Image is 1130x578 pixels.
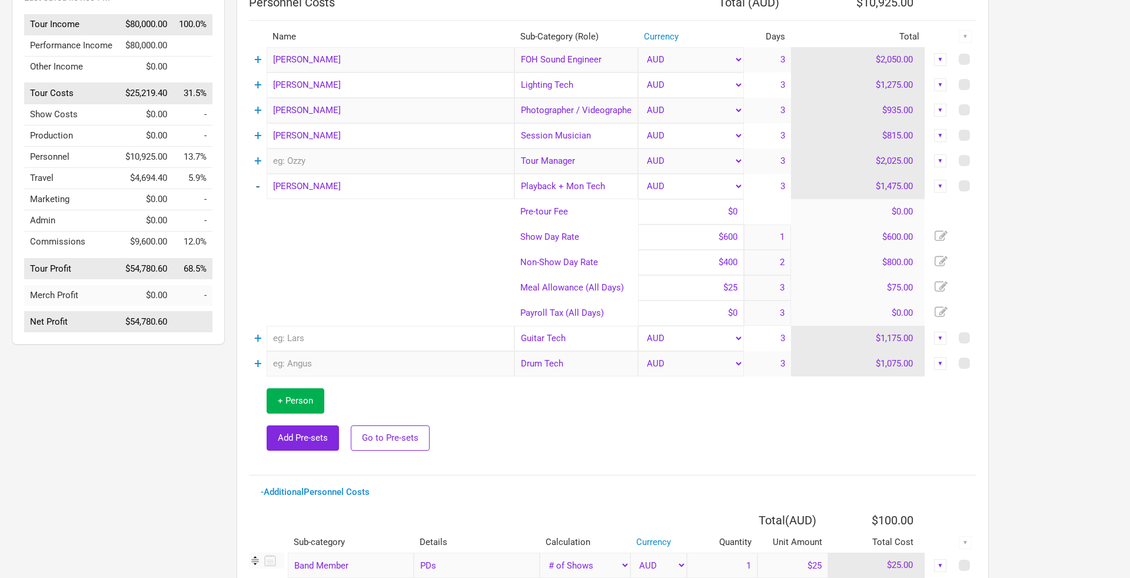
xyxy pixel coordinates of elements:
td: $4,694.40 [119,168,173,189]
td: 3 [744,47,791,72]
td: Net Profit [24,312,119,333]
input: eg: Janis [267,47,514,72]
div: FOH Sound Engineer [514,47,638,72]
div: ▼ [934,78,947,91]
td: Show Costs [24,104,119,125]
td: Show Day Rate [514,224,638,250]
td: $1,275.00 [791,72,925,98]
td: Meal Allowance (All Days) [514,275,638,300]
div: ▼ [934,180,947,193]
td: $75.00 [791,275,925,300]
td: Personnel [24,147,119,168]
td: $80,000.00 [119,35,173,56]
th: Details [414,532,540,553]
td: 3 [744,326,791,351]
a: + [254,153,262,169]
th: Days [744,27,791,47]
a: + [254,331,262,346]
td: $1,075.00 [791,351,925,376]
a: - Additional Personnel Costs [261,487,370,497]
a: Currency [644,31,679,42]
th: Total [791,27,925,47]
div: Photographer / Videographer [514,98,638,123]
td: $2,025.00 [791,148,925,174]
td: Travel [24,168,119,189]
input: eg: Paul [267,98,514,123]
a: + [254,103,262,118]
div: ▼ [959,30,972,43]
th: Name [267,27,514,47]
td: Performance Income [24,35,119,56]
td: $0.00 [119,56,173,77]
td: $0.00 [119,210,173,232]
th: Quantity [687,532,757,553]
td: $1,475.00 [791,174,925,199]
td: $0.00 [791,300,925,326]
td: Other Income [24,56,119,77]
td: $25,219.40 [119,83,173,104]
td: $0.00 [119,189,173,210]
div: ▼ [934,104,947,117]
input: Cost per show [757,553,828,578]
input: eg: Lily [267,72,514,98]
td: Merch Profit as % of Tour Income [173,285,212,306]
td: Personnel as % of Tour Income [173,147,212,168]
div: ▼ [934,53,947,66]
td: Non-Show Day Rate [514,250,638,275]
div: ▼ [934,357,947,370]
td: Pre-tour Fee [514,199,638,224]
td: $54,780.60 [119,312,173,333]
div: Session Musician [514,123,638,148]
th: Total Cost [828,532,925,553]
td: Net Profit as % of Tour Income [173,312,212,333]
td: $80,000.00 [119,14,173,35]
td: $54,780.60 [119,258,173,279]
button: + Person [267,388,324,414]
td: $600.00 [791,224,925,250]
span: + Person [278,395,313,406]
td: $0.00 [119,104,173,125]
div: ▼ [934,154,947,167]
div: Drum Tech [514,351,638,376]
div: ▼ [934,332,947,345]
button: Add Pre-sets [267,425,339,451]
th: $100.00 [828,508,925,532]
td: Tour Profit as % of Tour Income [173,258,212,279]
td: Other Income as % of Tour Income [173,56,212,77]
td: Commissions as % of Tour Income [173,232,212,253]
td: 3 [744,174,791,199]
td: $25.00 [828,553,925,578]
td: $0.00 [119,285,173,306]
td: Tour Profit [24,258,119,279]
div: ▼ [934,559,947,572]
td: Show Costs as % of Tour Income [173,104,212,125]
td: $935.00 [791,98,925,123]
td: 3 [744,123,791,148]
button: Go to Pre-sets [351,425,430,451]
td: Travel as % of Tour Income [173,168,212,189]
input: eg: Ozzy [267,148,514,174]
td: 3 [744,72,791,98]
div: Tour Manager [514,148,638,174]
div: Playback + Mon Tech [514,174,638,199]
td: 3 [744,351,791,376]
div: Guitar Tech [514,326,638,351]
td: 3 [744,98,791,123]
td: Tour Costs [24,83,119,104]
td: Admin as % of Tour Income [173,210,212,232]
div: Lighting Tech [514,72,638,98]
td: Tour Costs as % of Tour Income [173,83,212,104]
td: $1,175.00 [791,326,925,351]
td: Performance Income as % of Tour Income [173,35,212,56]
input: eg: Axel [267,123,514,148]
td: Tour Income as % of Tour Income [173,14,212,35]
div: ▼ [934,129,947,142]
td: Merch Profit [24,285,119,306]
input: eg: Lars [267,326,514,351]
span: Add Pre-sets [278,432,328,443]
th: Sub-Category (Role) [514,27,638,47]
a: - [256,179,260,194]
th: Calculation [540,532,630,553]
a: + [254,356,262,371]
td: Marketing [24,189,119,210]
